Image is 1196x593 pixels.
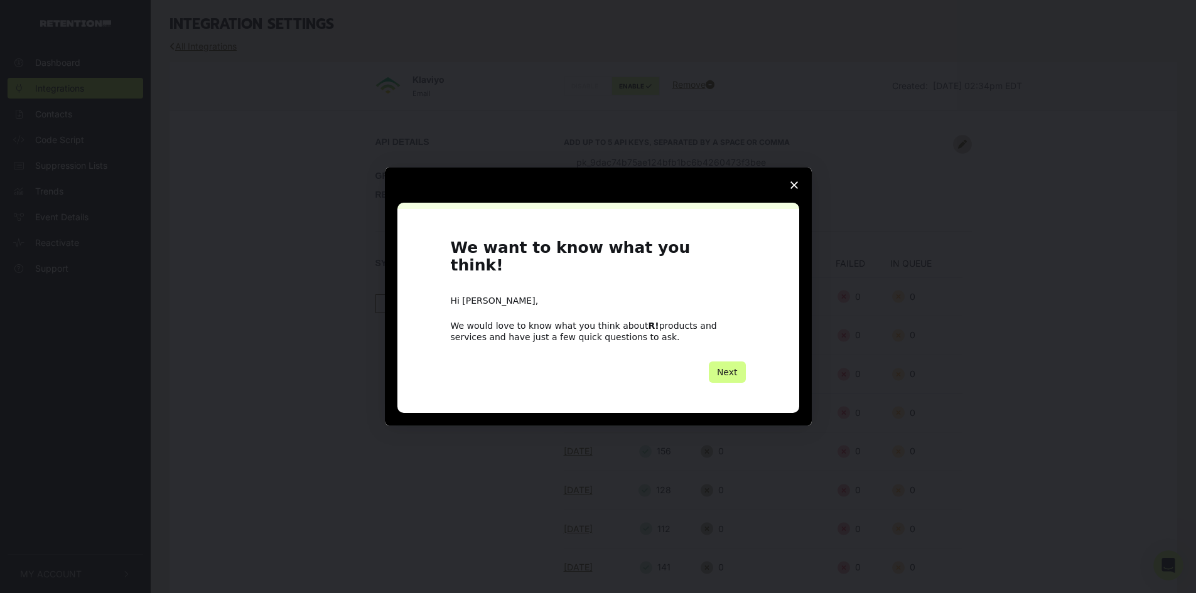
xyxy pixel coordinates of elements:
div: Hi [PERSON_NAME], [451,295,746,307]
span: Close survey [777,168,812,203]
b: R! [649,321,659,331]
div: We would love to know what you think about products and services and have just a few quick questi... [451,320,746,343]
h1: We want to know what you think! [451,239,746,282]
button: Next [709,361,746,383]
